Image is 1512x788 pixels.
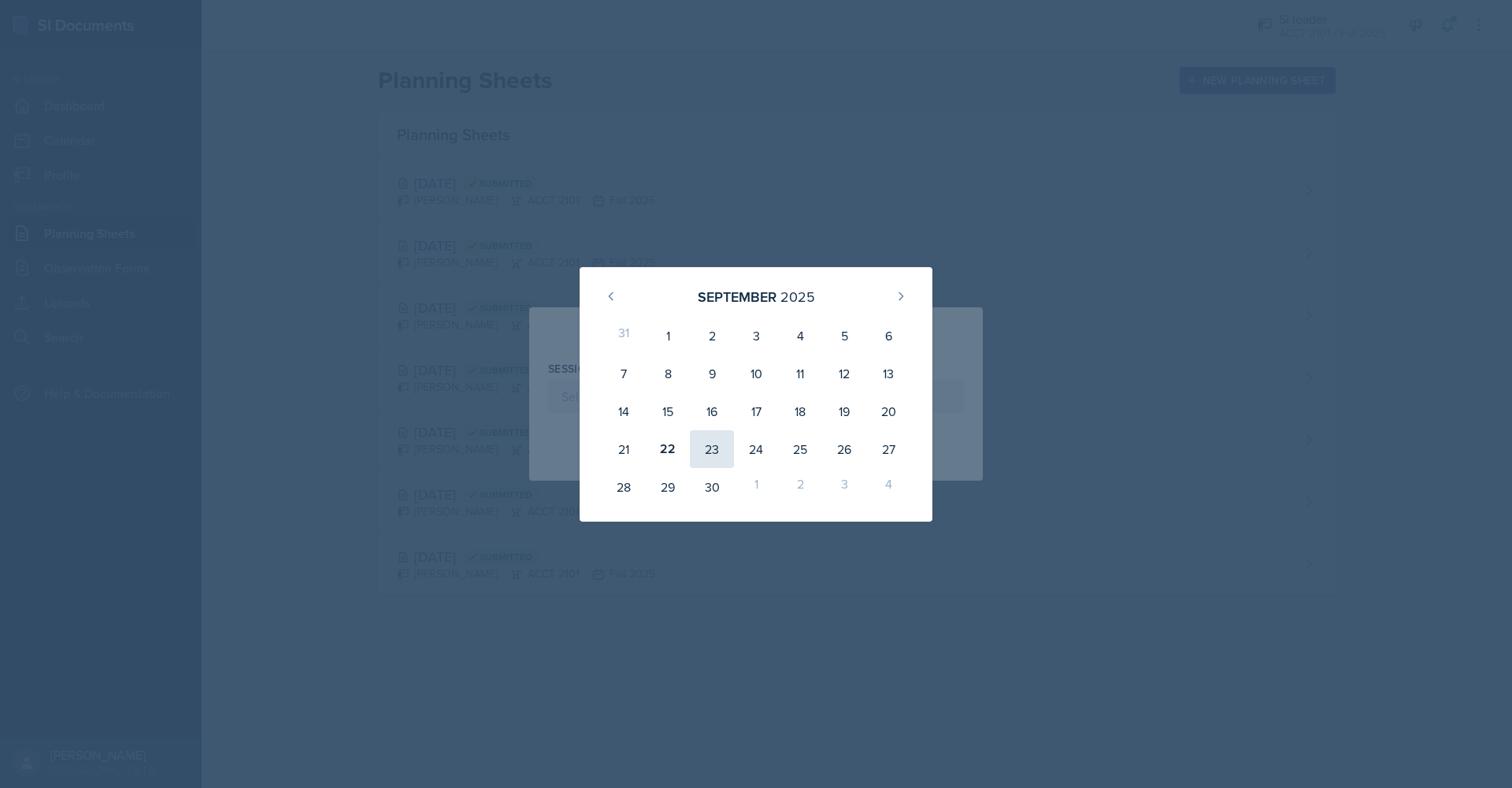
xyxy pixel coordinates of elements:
[780,286,815,307] div: 2025
[690,392,734,430] div: 16
[778,355,822,392] div: 11
[866,430,910,468] div: 27
[646,468,690,506] div: 29
[866,317,910,355] div: 6
[734,468,778,506] div: 1
[866,392,910,430] div: 20
[690,468,734,506] div: 30
[646,317,690,355] div: 1
[602,468,646,506] div: 28
[602,430,646,468] div: 21
[734,392,778,430] div: 17
[778,468,822,506] div: 2
[778,430,822,468] div: 25
[778,392,822,430] div: 18
[778,317,822,355] div: 4
[646,392,690,430] div: 15
[602,317,646,355] div: 31
[822,468,866,506] div: 3
[822,430,866,468] div: 26
[646,430,690,468] div: 22
[734,317,778,355] div: 3
[690,355,734,392] div: 9
[698,286,776,307] div: September
[866,355,910,392] div: 13
[602,355,646,392] div: 7
[866,468,910,506] div: 4
[822,317,866,355] div: 5
[690,430,734,468] div: 23
[690,317,734,355] div: 2
[822,392,866,430] div: 19
[734,355,778,392] div: 10
[822,355,866,392] div: 12
[734,430,778,468] div: 24
[602,392,646,430] div: 14
[646,355,690,392] div: 8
